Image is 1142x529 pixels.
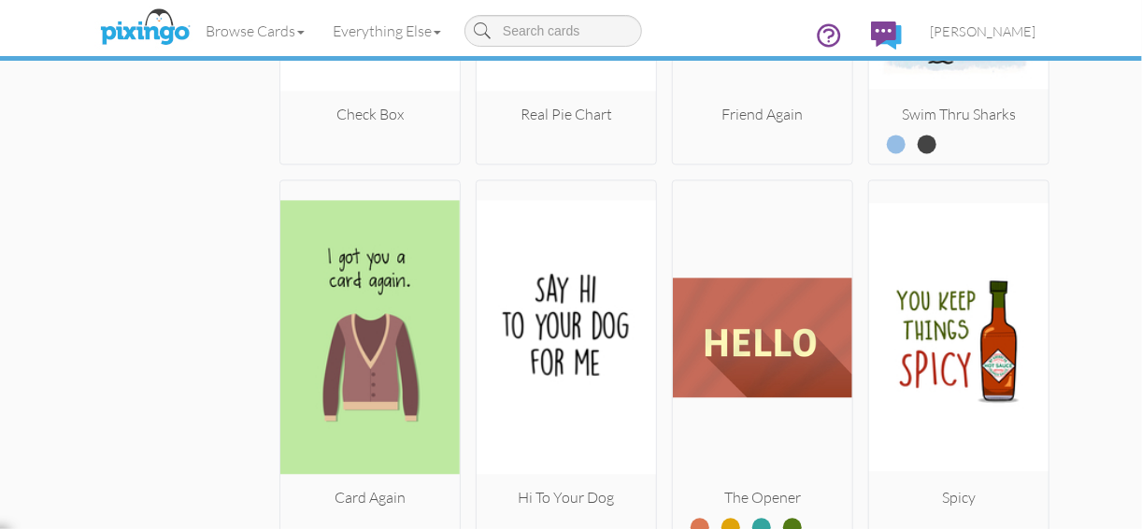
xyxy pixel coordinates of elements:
a: [PERSON_NAME] [916,7,1049,55]
img: 20250528-174933-6fe7510e2c17-250.jpg [673,188,852,487]
div: The Opener [673,487,852,508]
img: 20241203-231732-abd920835a33-250.jpg [869,188,1049,487]
div: Real Pie Chart [477,104,656,125]
div: Spicy [869,487,1049,508]
div: Friend Again [673,104,852,125]
img: 20210422-213505-7440bf6b3492-250.jpg [477,188,656,487]
span: [PERSON_NAME] [930,23,1035,39]
a: Everything Else [319,7,455,54]
a: Browse Cards [192,7,319,54]
div: Card Again [280,487,460,508]
input: Search cards [464,15,642,47]
div: Hi To Your Dog [477,487,656,508]
div: Swim Thru Sharks [869,104,1049,125]
img: comments.svg [871,21,902,50]
img: pixingo logo [95,5,194,51]
div: Check Box [280,104,460,125]
img: 20190805-162616-b23dd3f133b7-250.jpg [280,188,460,487]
